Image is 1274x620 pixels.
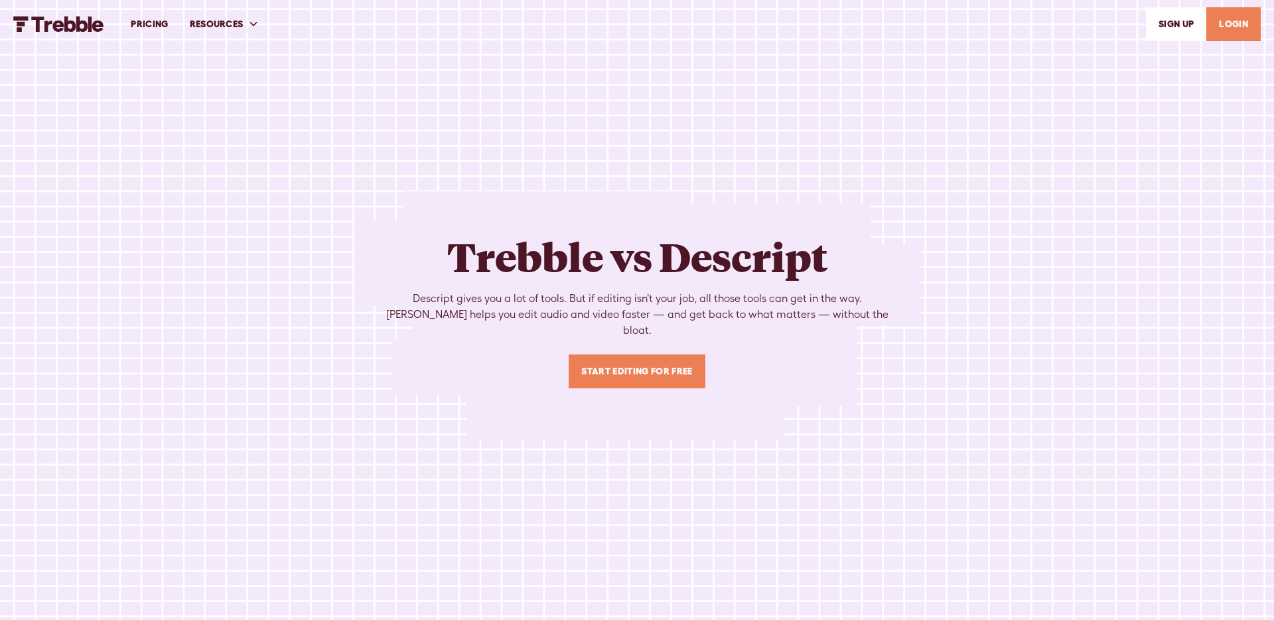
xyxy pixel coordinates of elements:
[1146,7,1206,41] a: SIGn UP
[13,16,104,32] a: home
[190,17,244,31] div: RESOURCES
[1206,7,1261,41] a: LOGIN
[447,232,827,280] h1: Trebble vs Descript
[13,16,104,32] img: Trebble FM Logo
[382,291,892,339] div: Descript gives you a lot of tools. But if editing isn’t your job, all those tools can get in the ...
[120,1,178,47] a: PRICING
[179,1,270,47] div: RESOURCES
[569,354,705,388] a: Start Editing For Free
